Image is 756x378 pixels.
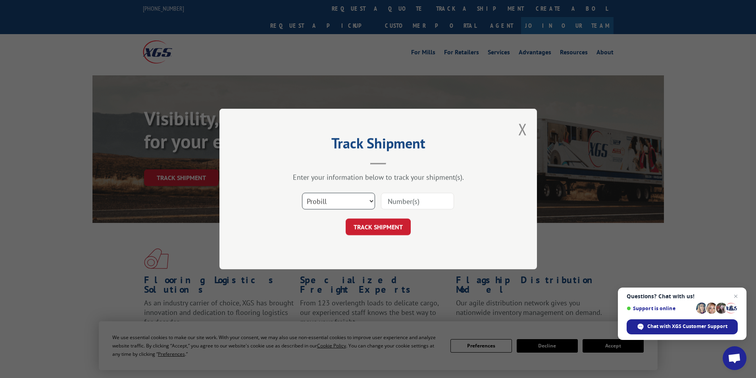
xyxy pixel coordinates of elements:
[731,292,741,301] span: Close chat
[381,193,454,209] input: Number(s)
[518,119,527,140] button: Close modal
[346,219,411,235] button: TRACK SHIPMENT
[627,293,738,299] span: Questions? Chat with us!
[647,323,727,330] span: Chat with XGS Customer Support
[259,173,497,182] div: Enter your information below to track your shipment(s).
[627,319,738,334] div: Chat with XGS Customer Support
[627,305,693,311] span: Support is online
[723,346,746,370] div: Open chat
[259,138,497,153] h2: Track Shipment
